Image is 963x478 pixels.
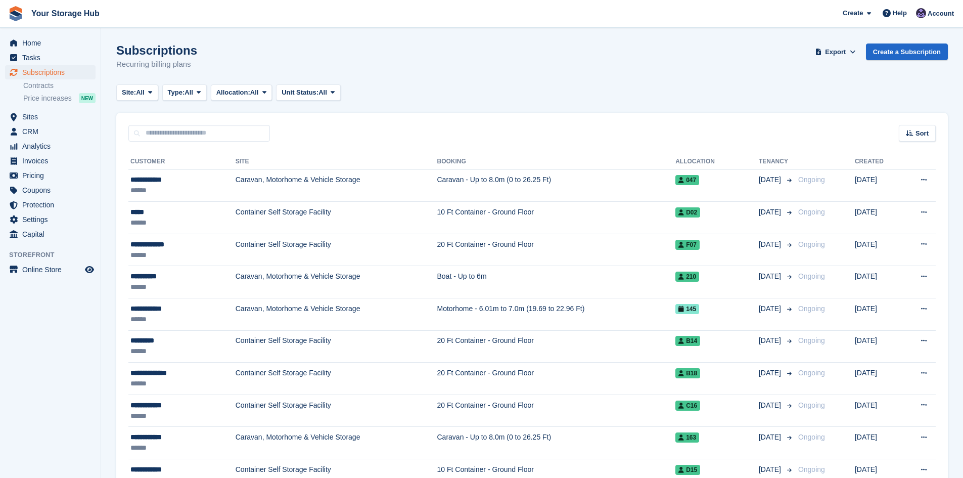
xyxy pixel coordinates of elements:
h1: Subscriptions [116,44,197,57]
img: stora-icon-8386f47178a22dfd0bd8f6a31ec36ba5ce8667c1dd55bd0f319d3a0aa187defe.svg [8,6,23,21]
span: Invoices [22,154,83,168]
span: All [318,88,327,98]
span: Ongoing [798,208,825,216]
td: Container Self Storage Facility [236,202,437,234]
span: Account [928,9,954,19]
span: Capital [22,227,83,241]
img: Liam Beddard [916,8,926,18]
a: menu [5,154,96,168]
td: Container Self Storage Facility [236,330,437,363]
a: menu [5,168,96,183]
span: Create [843,8,863,18]
a: Contracts [23,81,96,91]
span: [DATE] [759,464,783,475]
span: [DATE] [759,207,783,218]
a: menu [5,263,96,277]
span: Ongoing [798,240,825,248]
span: B18 [675,368,700,378]
span: CRM [22,124,83,139]
span: Sort [915,128,929,139]
span: Ongoing [798,176,825,184]
span: Allocation: [216,88,250,98]
th: Created [855,154,901,170]
th: Allocation [675,154,759,170]
span: Price increases [23,94,72,103]
span: Online Store [22,263,83,277]
td: [DATE] [855,363,901,395]
span: Ongoing [798,369,825,377]
span: [DATE] [759,303,783,314]
span: All [185,88,193,98]
td: Motorhome - 6.01m to 7.0m (19.69 to 22.96 Ft) [437,298,676,331]
span: Subscriptions [22,65,83,79]
td: [DATE] [855,298,901,331]
th: Site [236,154,437,170]
span: Home [22,36,83,50]
td: [DATE] [855,169,901,202]
td: Container Self Storage Facility [236,395,437,427]
td: [DATE] [855,427,901,459]
td: Caravan, Motorhome & Vehicle Storage [236,169,437,202]
a: menu [5,227,96,241]
span: Export [825,47,846,57]
span: Settings [22,212,83,227]
span: Ongoing [798,465,825,473]
td: Caravan - Up to 8.0m (0 to 26.25 Ft) [437,427,676,459]
a: menu [5,36,96,50]
td: 20 Ft Container - Ground Floor [437,363,676,395]
p: Recurring billing plans [116,59,197,70]
a: menu [5,183,96,197]
th: Customer [128,154,236,170]
td: Container Self Storage Facility [236,234,437,266]
td: 20 Ft Container - Ground Floor [437,234,676,266]
span: [DATE] [759,335,783,346]
span: Ongoing [798,305,825,313]
span: Coupons [22,183,83,197]
a: menu [5,51,96,65]
span: [DATE] [759,368,783,378]
a: menu [5,65,96,79]
th: Booking [437,154,676,170]
a: Price increases NEW [23,93,96,104]
span: Ongoing [798,401,825,409]
td: [DATE] [855,202,901,234]
span: Analytics [22,139,83,153]
a: menu [5,198,96,212]
span: 145 [675,304,699,314]
a: menu [5,110,96,124]
td: Container Self Storage Facility [236,363,437,395]
td: 10 Ft Container - Ground Floor [437,202,676,234]
button: Export [813,44,858,60]
span: Help [893,8,907,18]
a: menu [5,212,96,227]
span: 210 [675,272,699,282]
a: Preview store [83,264,96,276]
span: B14 [675,336,700,346]
td: Caravan, Motorhome & Vehicle Storage [236,427,437,459]
a: menu [5,139,96,153]
td: 20 Ft Container - Ground Floor [437,395,676,427]
button: Type: All [162,84,207,101]
button: Allocation: All [211,84,272,101]
td: [DATE] [855,395,901,427]
div: NEW [79,93,96,103]
span: 163 [675,432,699,443]
a: Your Storage Hub [27,5,104,22]
span: [DATE] [759,175,783,185]
span: Protection [22,198,83,212]
td: [DATE] [855,234,901,266]
td: Boat - Up to 6m [437,266,676,298]
button: Site: All [116,84,158,101]
span: Ongoing [798,336,825,344]
span: Storefront [9,250,101,260]
span: Tasks [22,51,83,65]
span: D15 [675,465,700,475]
a: menu [5,124,96,139]
span: F07 [675,240,700,250]
span: Unit Status: [282,88,318,98]
td: [DATE] [855,266,901,298]
span: 047 [675,175,699,185]
span: [DATE] [759,271,783,282]
button: Unit Status: All [276,84,340,101]
span: [DATE] [759,239,783,250]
